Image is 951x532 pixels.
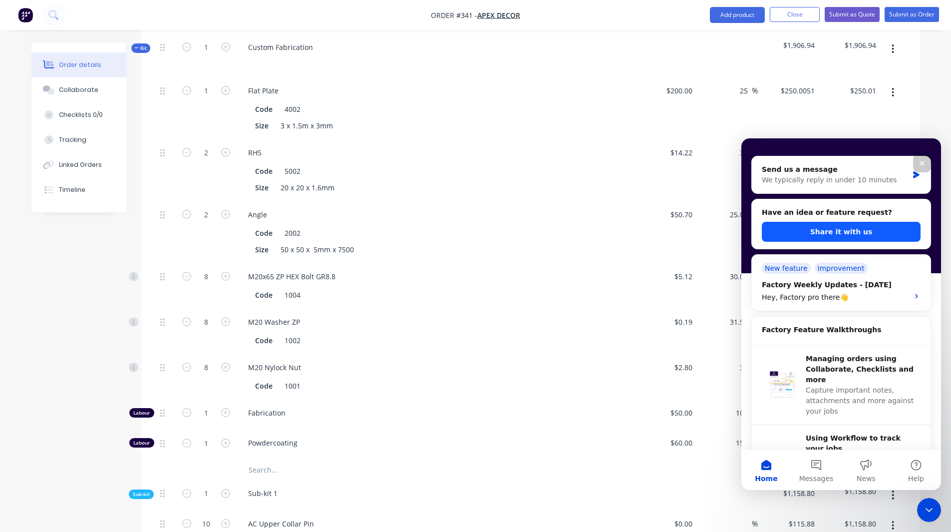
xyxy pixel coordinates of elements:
[825,7,880,22] button: Submit as Quote
[31,127,126,152] button: Tracking
[277,180,338,195] div: 20 x 20 x 1.6mm
[251,288,277,302] div: Code
[240,486,286,501] div: Sub-kit 1
[133,491,150,498] span: Sub-kit
[131,43,150,53] div: Kit
[59,185,85,194] div: Timeline
[59,160,102,169] div: Linked Orders
[59,135,86,144] div: Tracking
[281,333,305,348] div: 1002
[134,44,147,52] span: Kit
[431,10,477,20] span: Order #341 -
[240,269,343,284] div: M20x65 ZP HEX Bolt GR8.8
[129,408,154,418] div: Labour
[240,40,321,54] div: Custom Fabrication
[129,490,154,499] div: Sub-kit
[710,7,765,23] button: Add product
[248,408,632,418] span: Fabrication
[58,337,92,344] span: Messages
[248,438,632,448] span: Powdercoating
[240,360,309,375] div: M20 Nylock Nut
[172,16,190,34] div: Close
[885,7,939,22] button: Submit as Order
[64,295,179,316] div: Using Workflow to track your jobs
[477,10,520,20] a: Apex Decor
[115,337,134,344] span: News
[31,52,126,77] button: Order details
[281,288,305,302] div: 1004
[251,180,273,195] div: Size
[240,517,322,531] div: AC Upper Collar Pin
[129,438,154,448] div: Labour
[50,312,100,352] button: Messages
[31,77,126,102] button: Collaborate
[31,102,126,127] button: Checklists 0/0
[823,40,876,50] span: $1,906.94
[277,118,337,133] div: 3 x 1.5m x 3mm
[281,226,305,240] div: 2002
[100,312,150,352] button: News
[59,110,103,119] div: Checklists 0/0
[762,488,815,499] span: $1,158.80
[240,315,308,329] div: M20 Washer ZP
[281,164,305,178] div: 5002
[251,242,273,257] div: Size
[281,379,305,393] div: 1001
[150,312,200,352] button: Help
[251,379,277,393] div: Code
[277,242,358,257] div: 50 x 50 x 5mm x 7500
[917,498,941,522] iframe: Intercom live chat
[10,287,189,366] div: Using Workflow to track your jobs
[251,333,277,348] div: Code
[59,60,101,69] div: Order details
[251,102,277,116] div: Code
[251,164,277,178] div: Code
[31,177,126,202] button: Timeline
[248,460,448,480] input: Search...
[823,486,876,497] span: $1,158.80
[251,118,273,133] div: Size
[13,337,36,344] span: Home
[281,102,305,116] div: 4002
[240,83,287,98] div: Flat Plate
[251,226,277,240] div: Code
[240,207,275,222] div: Angle
[167,337,183,344] span: Help
[240,145,270,160] div: RHS
[18,7,33,22] img: Factory
[752,85,758,96] span: %
[770,7,820,22] button: Close
[752,518,758,530] span: %
[59,85,98,94] div: Collaborate
[741,138,941,490] iframe: Intercom live chat
[31,152,126,177] button: Linked Orders
[762,40,815,50] span: $1,906.94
